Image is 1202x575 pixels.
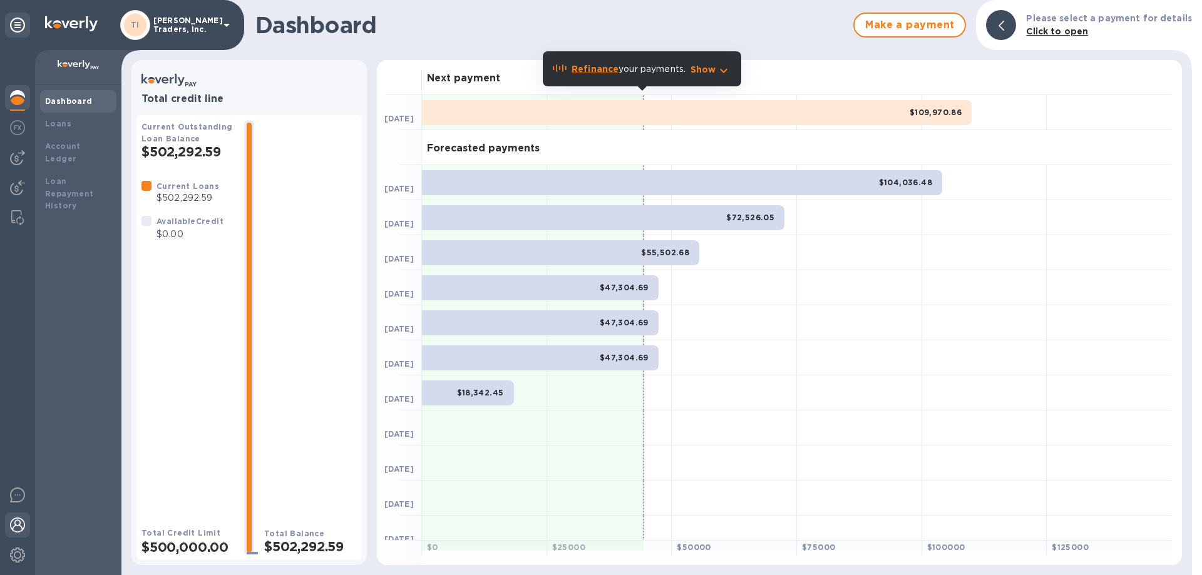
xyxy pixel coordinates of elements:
[691,63,716,76] p: Show
[572,64,619,74] b: Refinance
[157,228,223,241] p: $0.00
[853,13,966,38] button: Make a payment
[384,114,414,123] b: [DATE]
[153,16,216,34] p: [PERSON_NAME] Traders, Inc.
[157,216,223,226] b: Available Credit
[572,63,686,76] p: your payments.
[384,254,414,263] b: [DATE]
[141,539,234,555] h2: $500,000.00
[384,464,414,474] b: [DATE]
[427,73,500,84] h3: Next payment
[131,20,140,29] b: TI
[1026,13,1192,23] b: Please select a payment for details
[600,318,649,327] b: $47,304.69
[384,429,414,439] b: [DATE]
[427,143,540,155] h3: Forecasted payments
[10,120,25,135] img: Foreign exchange
[384,324,414,333] b: [DATE]
[384,289,414,298] b: [DATE]
[384,499,414,509] b: [DATE]
[384,359,414,369] b: [DATE]
[264,529,324,538] b: Total Balance
[600,353,649,362] b: $47,304.69
[1052,542,1089,552] b: $ 125000
[141,122,233,143] b: Current Outstanding Loan Balance
[384,394,414,404] b: [DATE]
[865,18,955,33] span: Make a payment
[910,108,962,117] b: $109,970.86
[802,542,835,552] b: $ 75000
[691,63,731,76] button: Show
[384,184,414,193] b: [DATE]
[726,213,774,222] b: $72,526.05
[457,388,504,397] b: $18,342.45
[5,13,30,38] div: Unpin categories
[600,283,649,292] b: $47,304.69
[157,191,219,205] p: $502,292.59
[141,93,357,105] h3: Total credit line
[927,542,965,552] b: $ 100000
[384,219,414,228] b: [DATE]
[45,119,71,128] b: Loans
[879,178,932,187] b: $104,036.48
[641,248,689,257] b: $55,502.68
[45,141,81,163] b: Account Ledger
[45,176,94,211] b: Loan Repayment History
[141,528,220,537] b: Total Credit Limit
[677,542,711,552] b: $ 50000
[157,181,219,191] b: Current Loans
[384,534,414,544] b: [DATE]
[45,16,98,31] img: Logo
[1026,26,1088,36] b: Click to open
[255,12,847,38] h1: Dashboard
[141,144,234,160] h2: $502,292.59
[45,96,93,106] b: Dashboard
[264,539,357,554] h2: $502,292.59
